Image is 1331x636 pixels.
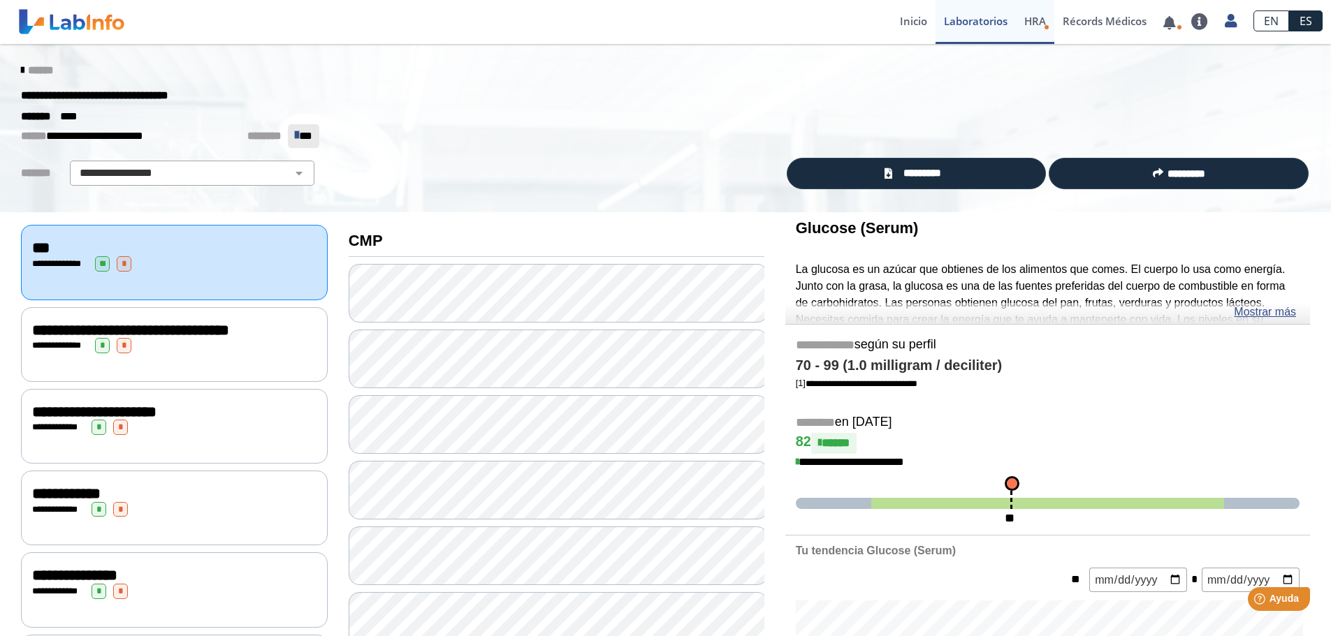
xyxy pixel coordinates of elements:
b: CMP [349,232,383,249]
input: mm/dd/yyyy [1202,568,1300,592]
iframe: Help widget launcher [1207,582,1316,621]
b: Tu tendencia Glucose (Serum) [796,545,956,556]
b: Glucose (Serum) [796,219,919,237]
a: ES [1289,10,1323,31]
h4: 70 - 99 (1.0 milligram / deciliter) [796,357,1300,374]
a: EN [1253,10,1289,31]
h5: en [DATE] [796,415,1300,431]
a: Mostrar más [1234,304,1296,320]
h4: 82 [796,433,1300,454]
a: [1] [796,378,917,388]
p: La glucosa es un azúcar que obtienes de los alimentos que comes. El cuerpo lo usa como energía. J... [796,261,1300,362]
span: HRA [1024,14,1046,28]
input: mm/dd/yyyy [1089,568,1187,592]
h5: según su perfil [796,337,1300,353]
